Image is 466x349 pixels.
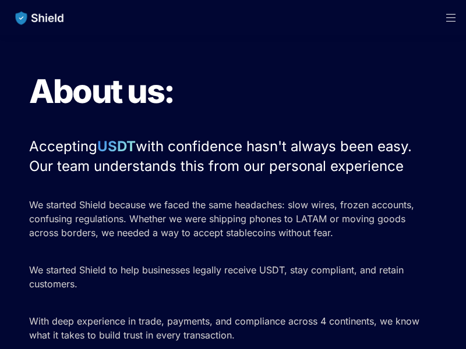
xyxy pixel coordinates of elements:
span: Accepting [29,138,97,155]
img: website logo [10,6,70,30]
span: We started Shield to help businesses legally receive USDT, stay compliant, and retain customers. [29,264,407,290]
strong: USDT [97,138,136,155]
span: with confidence hasn't always been easy. Our team understands this from our personal experience [29,138,416,174]
span: With deep experience in trade, payments, and compliance across 4 continents, we know what it take... [29,315,422,341]
span: We started Shield because we faced the same headaches: slow wires, frozen accounts, confusing reg... [29,199,417,238]
span: About us: [29,72,174,111]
